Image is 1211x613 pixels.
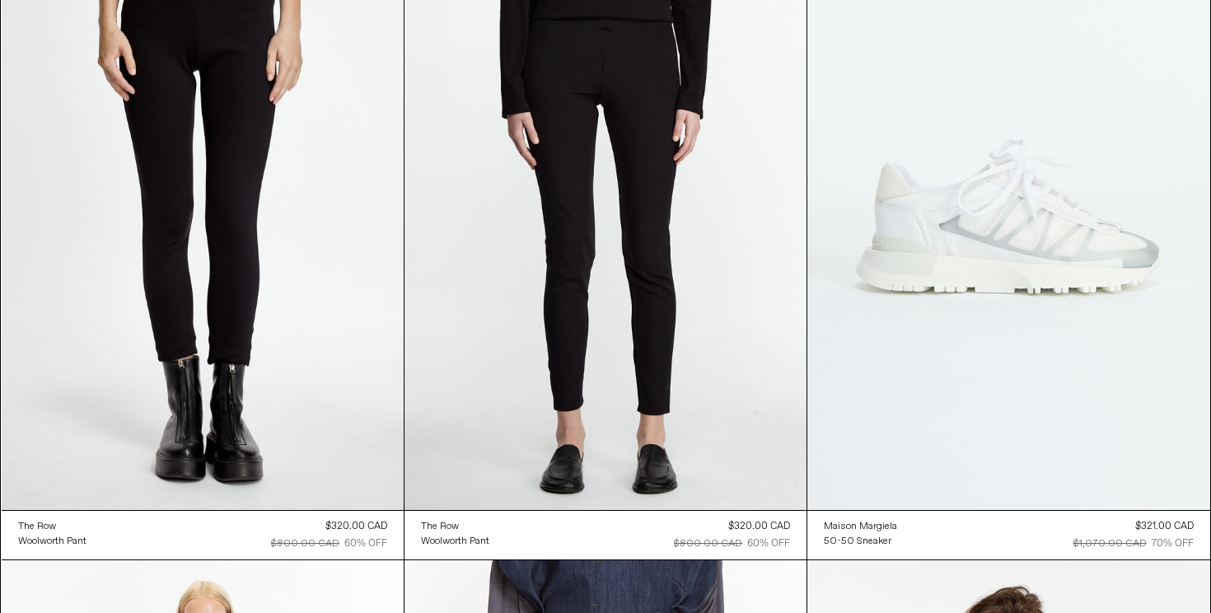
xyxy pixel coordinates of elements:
a: 50-50 Sneaker [824,534,897,549]
div: $800.00 CAD [271,536,339,551]
a: Woolworth Pant [18,534,86,549]
div: 60% OFF [747,536,790,551]
a: Woolworth Pant [421,534,489,549]
div: $1,070.00 CAD [1073,536,1147,551]
a: The Row [421,519,489,534]
div: 50-50 Sneaker [824,535,891,549]
a: The Row [18,519,86,534]
div: $800.00 CAD [674,536,742,551]
div: $320.00 CAD [728,519,790,534]
div: Woolworth Pant [18,535,86,549]
div: The Row [421,520,459,534]
div: $320.00 CAD [325,519,387,534]
div: 70% OFF [1152,536,1194,551]
div: 60% OFF [344,536,387,551]
div: Woolworth Pant [421,535,489,549]
div: $321.00 CAD [1135,519,1194,534]
a: Maison Margiela [824,519,897,534]
div: Maison Margiela [824,520,897,534]
div: The Row [18,520,56,534]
